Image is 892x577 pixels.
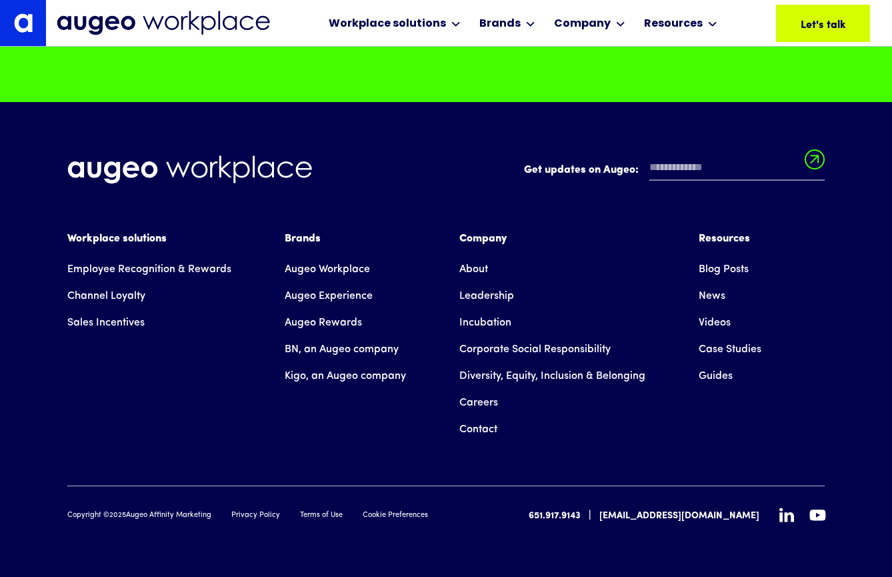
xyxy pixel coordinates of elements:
[67,256,231,283] a: Employee Recognition & Rewards
[285,336,399,363] a: BN, an Augeo company
[57,11,270,35] img: Augeo Workplace business unit full logo in mignight blue.
[589,508,591,524] div: |
[459,363,645,390] a: Diversity, Equity, Inclusion & Belonging
[14,13,33,32] img: Augeo's "a" monogram decorative logo in white.
[459,390,498,416] a: Careers
[67,510,211,522] div: Copyright © Augeo Affinity Marketing
[599,509,759,523] a: [EMAIL_ADDRESS][DOMAIN_NAME]
[285,256,370,283] a: Augeo Workplace
[459,416,497,443] a: Contact
[554,16,611,32] div: Company
[524,162,639,178] label: Get updates on Augeo:
[67,283,145,310] a: Channel Loyalty
[363,510,428,522] a: Cookie Preferences
[67,310,145,336] a: Sales Incentives
[805,149,825,177] input: Submit
[329,16,446,32] div: Workplace solutions
[285,363,406,390] a: Kigo, an Augeo company
[529,509,581,523] a: 651.917.9143
[479,16,521,32] div: Brands
[699,283,725,310] a: News
[67,231,231,247] div: Workplace solutions
[231,510,280,522] a: Privacy Policy
[699,231,761,247] div: Resources
[524,155,825,187] form: Email Form
[300,510,343,522] a: Terms of Use
[776,5,870,42] a: Let's talk
[67,155,312,184] img: Augeo Workplace business unit full logo in white.
[459,256,488,283] a: About
[699,336,761,363] a: Case Studies
[109,512,126,519] span: 2025
[699,256,749,283] a: Blog Posts
[285,231,406,247] div: Brands
[699,310,731,336] a: Videos
[285,283,373,310] a: Augeo Experience
[285,310,362,336] a: Augeo Rewards
[459,310,511,336] a: Incubation
[699,363,733,390] a: Guides
[459,231,645,247] div: Company
[459,336,611,363] a: Corporate Social Responsibility
[644,16,703,32] div: Resources
[459,283,514,310] a: Leadership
